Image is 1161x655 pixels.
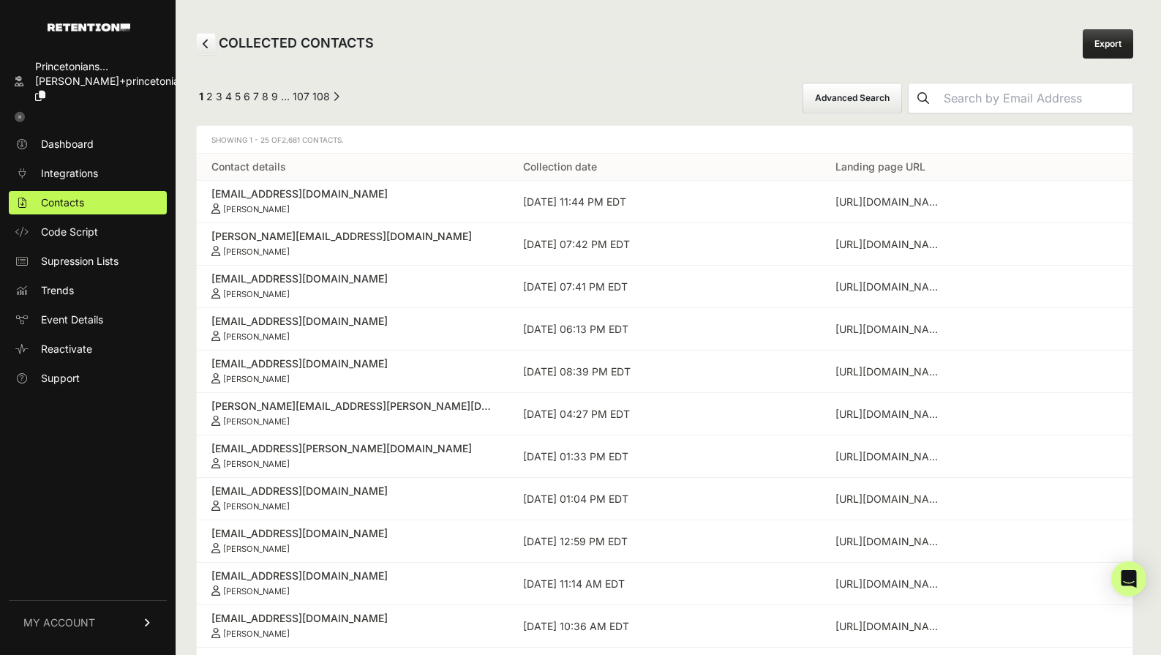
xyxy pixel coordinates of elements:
[211,484,494,512] a: [EMAIL_ADDRESS][DOMAIN_NAME] [PERSON_NAME]
[23,615,95,630] span: MY ACCOUNT
[235,90,241,102] a: Page 5
[9,279,167,302] a: Trends
[41,283,74,298] span: Trends
[803,83,902,113] button: Advanced Search
[211,611,494,639] a: [EMAIL_ADDRESS][DOMAIN_NAME] [PERSON_NAME]
[282,135,344,144] span: 2,681 Contacts.
[9,191,167,214] a: Contacts
[223,501,290,512] small: [PERSON_NAME]
[223,204,290,214] small: [PERSON_NAME]
[9,250,167,273] a: Supression Lists
[211,229,494,257] a: [PERSON_NAME][EMAIL_ADDRESS][DOMAIN_NAME] [PERSON_NAME]
[9,162,167,185] a: Integrations
[508,308,820,351] td: [DATE] 06:13 PM EDT
[223,416,290,427] small: [PERSON_NAME]
[211,272,494,299] a: [EMAIL_ADDRESS][DOMAIN_NAME] [PERSON_NAME]
[835,237,945,252] div: https://princetoniansforfreespeech.org/blogs/news/princetonians-for-free-speech-defends-free-spee...
[211,187,494,201] div: [EMAIL_ADDRESS][DOMAIN_NAME]
[508,435,820,478] td: [DATE] 01:33 PM EDT
[41,342,92,356] span: Reactivate
[835,364,945,379] div: https://princetoniansforfreespeech.org/blogs/news/turning-tragedy-into-dialogue-after-charlie-kir...
[835,492,945,506] div: https://princetoniansforfreespeech.org/blogs/news/princetonians-for-free-speech-defends-free-spee...
[262,90,268,102] a: Page 8
[508,266,820,308] td: [DATE] 07:41 PM EDT
[835,577,945,591] div: https://princetoniansforfreespeech.org/blogs/news/heritage-foundation-yanks-lecture-at-princeton-...
[508,478,820,520] td: [DATE] 01:04 PM EDT
[223,332,290,342] small: [PERSON_NAME]
[312,90,330,102] a: Page 108
[9,220,167,244] a: Code Script
[1083,29,1133,59] a: Export
[293,90,309,102] a: Page 107
[41,225,98,239] span: Code Script
[223,629,290,639] small: [PERSON_NAME]
[835,195,945,209] div: https://princetoniansforfreespeech.org/blogs/news/when-academics-want-to-bring-down-the-academy-a...
[253,90,259,102] a: Page 7
[281,90,290,102] span: …
[211,356,494,384] a: [EMAIL_ADDRESS][DOMAIN_NAME] [PERSON_NAME]
[1111,561,1146,596] div: Open Intercom Messenger
[41,371,80,386] span: Support
[199,90,203,102] em: Page 1
[211,399,494,427] a: [PERSON_NAME][EMAIL_ADDRESS][PERSON_NAME][DOMAIN_NAME] [PERSON_NAME]
[508,223,820,266] td: [DATE] 07:42 PM EDT
[211,526,494,554] a: [EMAIL_ADDRESS][DOMAIN_NAME] [PERSON_NAME]
[211,441,494,456] div: [EMAIL_ADDRESS][PERSON_NAME][DOMAIN_NAME]
[35,75,194,87] span: [PERSON_NAME]+princetonian...
[835,160,925,173] a: Landing page URL
[196,89,339,108] div: Pagination
[223,247,290,257] small: [PERSON_NAME]
[211,314,494,342] a: [EMAIL_ADDRESS][DOMAIN_NAME] [PERSON_NAME]
[41,195,84,210] span: Contacts
[211,569,494,596] a: [EMAIL_ADDRESS][DOMAIN_NAME] [PERSON_NAME]
[223,544,290,554] small: [PERSON_NAME]
[223,586,290,596] small: [PERSON_NAME]
[9,367,167,390] a: Support
[211,160,286,173] a: Contact details
[196,33,374,55] h2: COLLECTED CONTACTS
[35,59,194,74] div: Princetonians...
[9,132,167,156] a: Dashboard
[48,23,130,31] img: Retention.com
[206,90,213,102] a: Page 2
[835,449,945,464] div: https://princetoniansforfreespeech.org/blogs/newsletter-archive?vcrmeid=SRcgzcI14Eu3gjBb1ieyg&vcr...
[211,526,494,541] div: [EMAIL_ADDRESS][DOMAIN_NAME]
[835,322,945,337] div: https://princetoniansforfreespeech.org/blogs/news/when-academics-want-to-bring-down-the-academy-a...
[41,137,94,151] span: Dashboard
[508,181,820,223] td: [DATE] 11:44 PM EDT
[9,337,167,361] a: Reactivate
[835,280,945,294] div: https://princetoniansforfreespeech.org/blogs/news/pfs-campus-update-annual-giving-rate-plummets-w...
[835,534,945,549] div: https://princetoniansforfreespeech.org/blogs/news/princetonians-for-free-speech-defends-free-spee...
[41,312,103,327] span: Event Details
[835,619,945,634] div: https://princetoniansforfreespeech.org/blogs/news/commentary-charlie-kirk-is-not-the-martyr-conse...
[211,399,494,413] div: [PERSON_NAME][EMAIL_ADDRESS][PERSON_NAME][DOMAIN_NAME]
[271,90,278,102] a: Page 9
[216,90,222,102] a: Page 3
[211,611,494,626] div: [EMAIL_ADDRESS][DOMAIN_NAME]
[211,229,494,244] div: [PERSON_NAME][EMAIL_ADDRESS][DOMAIN_NAME]
[41,166,98,181] span: Integrations
[523,160,597,173] a: Collection date
[508,393,820,435] td: [DATE] 04:27 PM EDT
[211,187,494,214] a: [EMAIL_ADDRESS][DOMAIN_NAME] [PERSON_NAME]
[223,289,290,299] small: [PERSON_NAME]
[211,135,344,144] span: Showing 1 - 25 of
[211,569,494,583] div: [EMAIL_ADDRESS][DOMAIN_NAME]
[938,83,1132,113] input: Search by Email Address
[41,254,119,269] span: Supression Lists
[223,374,290,384] small: [PERSON_NAME]
[211,272,494,286] div: [EMAIL_ADDRESS][DOMAIN_NAME]
[508,520,820,563] td: [DATE] 12:59 PM EDT
[211,314,494,329] div: [EMAIL_ADDRESS][DOMAIN_NAME]
[244,90,250,102] a: Page 6
[223,459,290,469] small: [PERSON_NAME]
[225,90,232,102] a: Page 4
[835,407,945,422] div: https://princetoniansforfreespeech.org/blogs/news/commentary-charlie-kirk-is-not-the-martyr-conse...
[9,308,167,332] a: Event Details
[9,600,167,645] a: MY ACCOUNT
[508,605,820,648] td: [DATE] 10:36 AM EDT
[508,351,820,393] td: [DATE] 08:39 PM EDT
[211,441,494,469] a: [EMAIL_ADDRESS][PERSON_NAME][DOMAIN_NAME] [PERSON_NAME]
[211,484,494,498] div: [EMAIL_ADDRESS][DOMAIN_NAME]
[508,563,820,605] td: [DATE] 11:14 AM EDT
